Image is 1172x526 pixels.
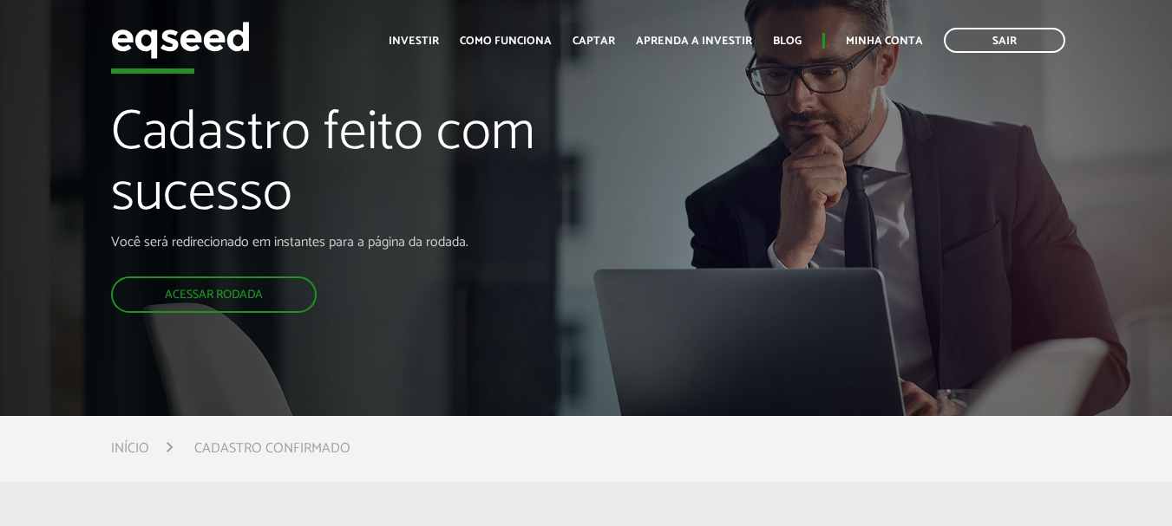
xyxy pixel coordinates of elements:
li: Cadastro confirmado [194,437,350,460]
img: EqSeed [111,17,250,63]
h1: Cadastro feito com sucesso [111,103,671,234]
a: Captar [573,36,615,47]
a: Acessar rodada [111,276,317,313]
a: Minha conta [846,36,923,47]
a: Início [111,442,149,456]
p: Você será redirecionado em instantes para a página da rodada. [111,234,671,250]
a: Aprenda a investir [636,36,752,47]
a: Como funciona [460,36,552,47]
a: Investir [389,36,439,47]
a: Sair [944,28,1065,53]
a: Blog [773,36,802,47]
